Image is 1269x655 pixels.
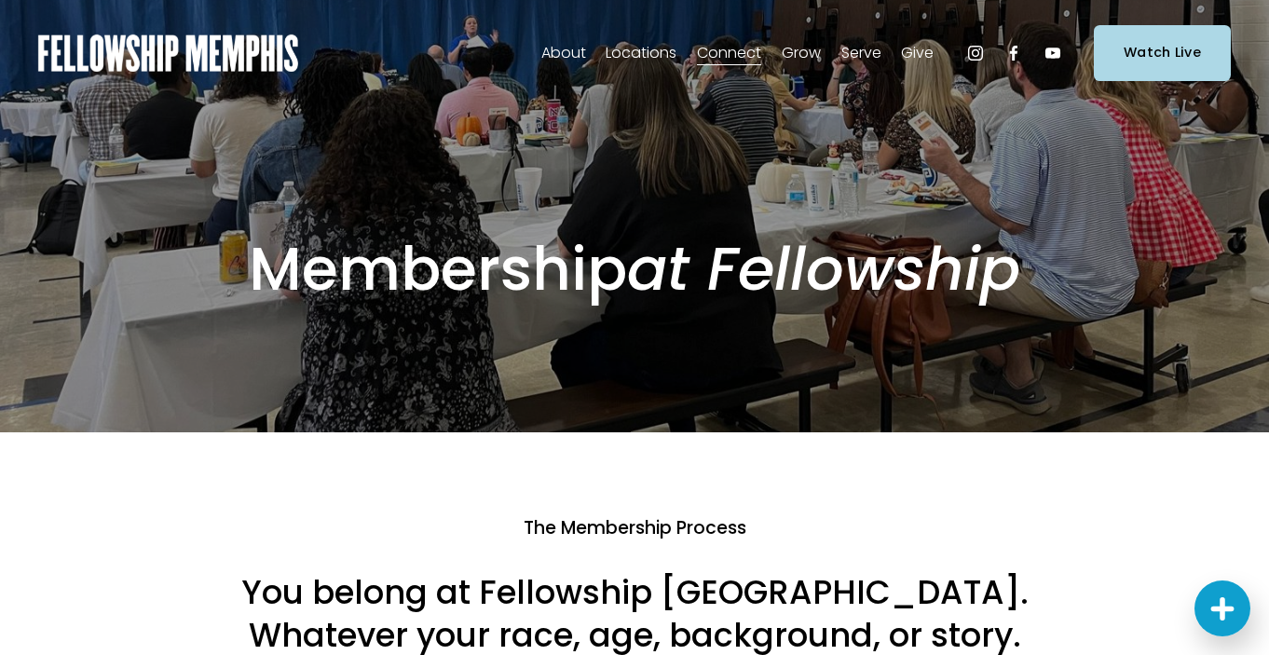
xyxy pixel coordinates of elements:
[697,38,761,68] a: folder dropdown
[901,40,934,67] span: Give
[215,516,1054,541] h4: The Membership Process
[841,40,881,67] span: Serve
[627,227,1020,310] em: at Fellowship
[782,40,821,67] span: Grow
[541,40,586,67] span: About
[782,38,821,68] a: folder dropdown
[1044,44,1062,62] a: YouTube
[215,233,1054,307] h1: Membership
[541,38,586,68] a: folder dropdown
[841,38,881,68] a: folder dropdown
[1004,44,1023,62] a: Facebook
[697,40,761,67] span: Connect
[966,44,985,62] a: Instagram
[606,40,676,67] span: Locations
[1094,25,1231,80] a: Watch Live
[606,38,676,68] a: folder dropdown
[38,34,298,72] img: Fellowship Memphis
[901,38,934,68] a: folder dropdown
